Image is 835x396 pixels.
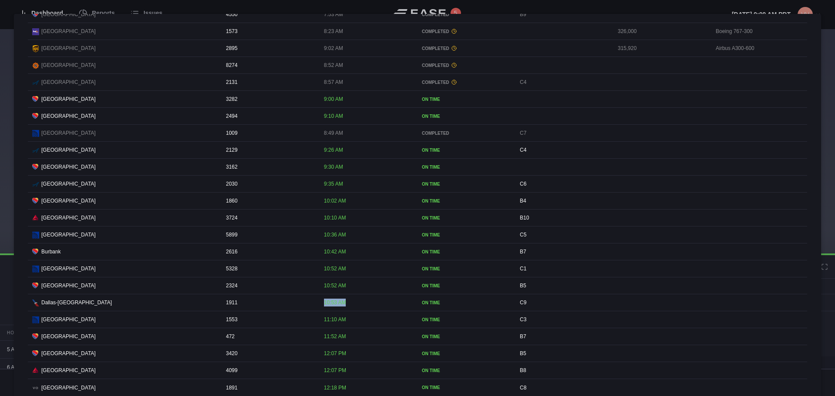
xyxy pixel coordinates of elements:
[422,45,509,52] div: COMPLETED
[324,283,346,289] span: 10:52 AM
[520,181,526,187] span: C6
[324,333,346,339] span: 11:52 AM
[41,78,96,86] span: [GEOGRAPHIC_DATA]
[222,362,317,379] div: 4099
[520,147,526,153] span: C4
[520,367,526,373] span: B8
[422,249,509,255] div: ON TIME
[422,350,509,357] div: ON TIME
[618,45,637,51] span: 315,920
[41,112,96,120] span: [GEOGRAPHIC_DATA]
[324,215,346,221] span: 10:10 AM
[618,28,637,34] span: 326,000
[222,159,317,175] div: 3162
[324,113,343,119] span: 9:10 AM
[422,215,509,221] div: ON TIME
[520,198,526,204] span: B4
[716,45,755,51] span: Airbus A300-600
[324,367,346,373] span: 12:07 PM
[41,299,112,306] span: Dallas-[GEOGRAPHIC_DATA]
[324,316,346,323] span: 11:10 AM
[222,193,317,209] div: 1860
[520,130,526,136] span: C7
[222,226,317,243] div: 5899
[222,210,317,226] div: 3724
[222,176,317,192] div: 2030
[520,215,529,221] span: B10
[222,74,317,90] div: 2131
[520,266,526,272] span: C1
[520,79,526,85] span: C4
[324,79,343,85] span: 8:57 AM
[324,147,343,153] span: 9:26 AM
[32,385,39,392] span: VO
[422,113,509,120] div: ON TIME
[324,45,343,51] span: 9:02 AM
[41,27,96,35] span: [GEOGRAPHIC_DATA]
[222,91,317,107] div: 3282
[41,265,96,273] span: [GEOGRAPHIC_DATA]
[520,299,526,306] span: C9
[222,40,317,57] div: 2895
[222,57,317,73] div: 8274
[422,96,509,103] div: ON TIME
[324,299,346,306] span: 10:53 AM
[41,10,96,18] span: [GEOGRAPHIC_DATA]
[41,61,96,69] span: [GEOGRAPHIC_DATA]
[41,333,96,340] span: [GEOGRAPHIC_DATA]
[422,28,509,35] div: COMPLETED
[324,385,346,391] span: 12:18 PM
[41,95,96,103] span: [GEOGRAPHIC_DATA]
[520,316,526,323] span: C3
[222,311,317,328] div: 1553
[324,130,343,136] span: 8:49 AM
[422,384,509,391] div: ON TIME
[222,125,317,141] div: 1009
[41,349,96,357] span: [GEOGRAPHIC_DATA]
[41,231,96,239] span: [GEOGRAPHIC_DATA]
[716,28,753,34] span: Boeing 767-300
[41,163,96,171] span: [GEOGRAPHIC_DATA]
[422,62,509,69] div: COMPLETED
[222,23,317,40] div: 1573
[222,328,317,345] div: 472
[222,379,317,396] div: 1891
[422,266,509,272] div: ON TIME
[41,366,96,374] span: [GEOGRAPHIC_DATA]
[41,146,96,154] span: [GEOGRAPHIC_DATA]
[222,277,317,294] div: 2324
[222,142,317,158] div: 2129
[422,333,509,340] div: ON TIME
[422,79,509,86] div: COMPLETED
[222,294,317,311] div: 1911
[422,316,509,323] div: ON TIME
[324,198,346,204] span: 10:02 AM
[324,266,346,272] span: 10:52 AM
[222,108,317,124] div: 2494
[422,164,509,170] div: ON TIME
[520,11,526,17] span: B9
[422,367,509,374] div: ON TIME
[422,299,509,306] div: ON TIME
[422,232,509,238] div: ON TIME
[222,243,317,260] div: 2616
[520,249,526,255] span: B7
[222,260,317,277] div: 5328
[422,181,509,187] div: ON TIME
[422,147,509,153] div: ON TIME
[324,181,343,187] span: 9:35 AM
[41,316,96,323] span: [GEOGRAPHIC_DATA]
[324,164,343,170] span: 9:30 AM
[41,44,96,52] span: [GEOGRAPHIC_DATA]
[324,11,343,17] span: 7:53 AM
[324,232,346,238] span: 10:36 AM
[520,283,526,289] span: B5
[41,282,96,290] span: [GEOGRAPHIC_DATA]
[520,232,526,238] span: C5
[41,214,96,222] span: [GEOGRAPHIC_DATA]
[520,333,526,339] span: B7
[324,62,343,68] span: 8:52 AM
[520,350,526,356] span: B5
[422,283,509,289] div: ON TIME
[41,248,61,256] span: Burbank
